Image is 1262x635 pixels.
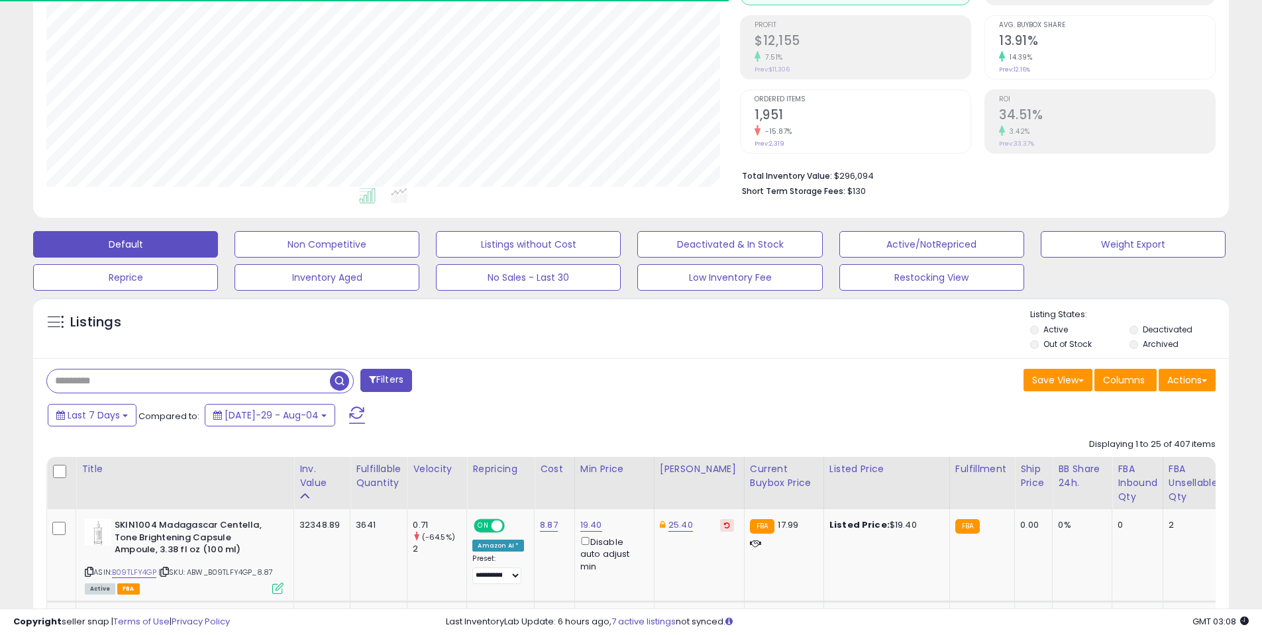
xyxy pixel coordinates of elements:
[742,185,845,197] b: Short Term Storage Fees:
[13,616,230,628] div: seller snap | |
[85,583,115,595] span: All listings currently available for purchase on Amazon
[1041,231,1226,258] button: Weight Export
[503,520,524,532] span: OFF
[580,462,649,476] div: Min Price
[1094,369,1157,391] button: Columns
[138,410,199,422] span: Compared to:
[1118,519,1153,531] div: 0
[413,519,466,531] div: 0.71
[755,66,790,73] small: Prev: $11,306
[235,264,419,291] button: Inventory Aged
[839,231,1024,258] button: Active/NotRepriced
[761,126,792,136] small: -15.87%
[999,66,1030,73] small: Prev: 12.16%
[158,567,273,577] span: | SKU: ABW_B09TLFY4GP_8.87
[1005,52,1032,62] small: 14.39%
[742,170,832,181] b: Total Inventory Value:
[225,409,319,422] span: [DATE]-29 - Aug-04
[955,519,980,534] small: FBA
[1020,462,1047,490] div: Ship Price
[446,616,1249,628] div: Last InventoryLab Update: 6 hours ago, not synced.
[750,519,774,534] small: FBA
[48,404,136,426] button: Last 7 Days
[356,462,401,490] div: Fulfillable Quantity
[68,409,120,422] span: Last 7 Days
[299,462,344,490] div: Inv. value
[117,583,140,595] span: FBA
[1058,519,1102,531] div: 0%
[33,231,218,258] button: Default
[1103,373,1145,387] span: Columns
[1118,462,1157,504] div: FBA inbound Qty
[580,518,602,532] a: 19.40
[235,231,419,258] button: Non Competitive
[1043,338,1092,350] label: Out of Stock
[839,264,1024,291] button: Restocking View
[81,462,288,476] div: Title
[955,462,1009,476] div: Fulfillment
[829,462,944,476] div: Listed Price
[356,519,397,531] div: 3641
[755,140,784,148] small: Prev: 2,319
[755,22,971,29] span: Profit
[172,615,230,628] a: Privacy Policy
[580,534,644,573] div: Disable auto adjust min
[33,264,218,291] button: Reprice
[472,540,524,552] div: Amazon AI *
[413,543,466,555] div: 2
[472,554,524,584] div: Preset:
[299,519,340,531] div: 32348.89
[540,462,569,476] div: Cost
[1043,324,1068,335] label: Active
[999,96,1215,103] span: ROI
[113,615,170,628] a: Terms of Use
[742,167,1206,183] li: $296,094
[360,369,412,392] button: Filters
[85,519,111,546] img: 31wjSR7lF5L._SL40_.jpg
[472,462,529,476] div: Repricing
[829,518,890,531] b: Listed Price:
[1169,519,1213,531] div: 2
[436,231,621,258] button: Listings without Cost
[413,462,461,476] div: Velocity
[436,264,621,291] button: No Sales - Last 30
[70,313,121,332] h5: Listings
[13,615,62,628] strong: Copyright
[847,185,866,197] span: $130
[755,33,971,51] h2: $12,155
[1058,462,1106,490] div: BB Share 24h.
[637,264,822,291] button: Low Inventory Fee
[1143,324,1192,335] label: Deactivated
[476,520,492,532] span: ON
[1169,462,1218,504] div: FBA Unsellable Qty
[205,404,335,426] button: [DATE]-29 - Aug-04
[755,107,971,125] h2: 1,951
[1005,126,1030,136] small: 3.42%
[540,518,558,532] a: 8.87
[1024,369,1092,391] button: Save View
[778,518,798,531] span: 17.99
[1020,519,1042,531] div: 0.00
[999,33,1215,51] h2: 13.91%
[750,462,818,490] div: Current Buybox Price
[829,519,939,531] div: $19.40
[761,52,783,62] small: 7.51%
[422,532,455,542] small: (-64.5%)
[637,231,822,258] button: Deactivated & In Stock
[112,567,156,578] a: B09TLFY4GP
[1030,309,1229,321] p: Listing States:
[660,462,739,476] div: [PERSON_NAME]
[999,107,1215,125] h2: 34.51%
[1159,369,1216,391] button: Actions
[668,518,693,532] a: 25.40
[999,22,1215,29] span: Avg. Buybox Share
[999,140,1034,148] small: Prev: 33.37%
[1089,438,1216,451] div: Displaying 1 to 25 of 407 items
[85,519,284,593] div: ASIN:
[1143,338,1179,350] label: Archived
[115,519,276,560] b: SKIN1004 Madagascar Centella, Tone Brightening Capsule Ampoule, 3.38 fl oz (100 ml)
[755,96,971,103] span: Ordered Items
[611,615,676,628] a: 7 active listings
[1192,615,1249,628] span: 2025-08-12 03:08 GMT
